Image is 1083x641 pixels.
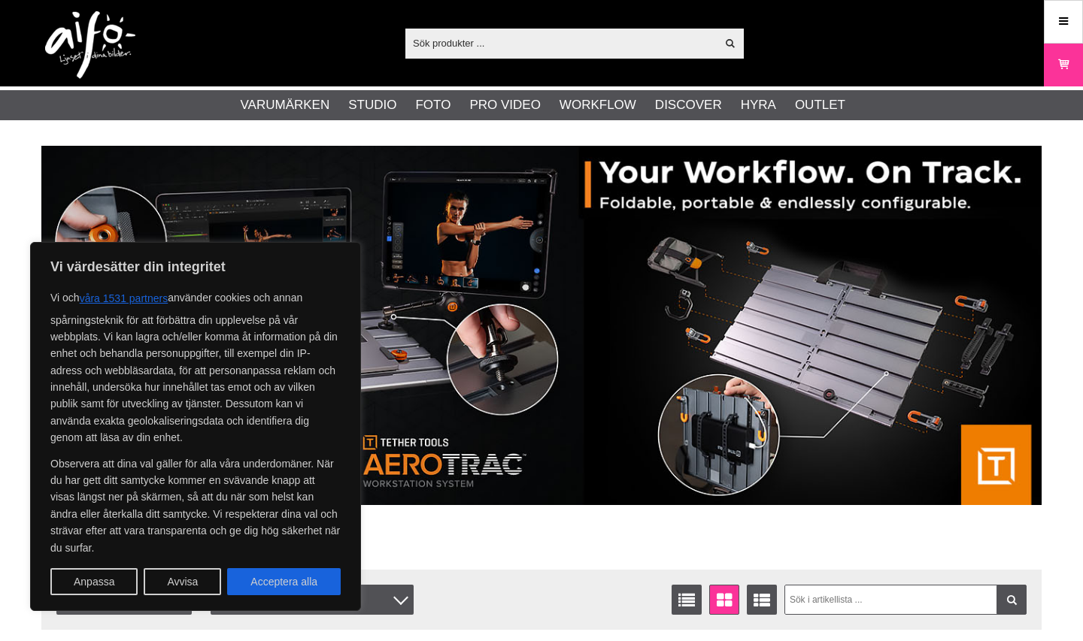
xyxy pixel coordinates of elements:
[50,258,341,276] p: Vi värdesätter din integritet
[795,95,845,115] a: Outlet
[241,95,330,115] a: Varumärken
[997,585,1027,615] a: Filtrera
[747,585,777,615] a: Utökad listvisning
[655,95,722,115] a: Discover
[672,585,702,615] a: Listvisning
[45,11,135,79] img: logo.png
[405,32,716,54] input: Sök produkter ...
[784,585,1027,615] input: Sök i artikellista ...
[50,568,138,595] button: Anpassa
[709,585,739,615] a: Fönstervisning
[50,455,341,556] p: Observera att dina val gäller för alla våra underdomäner. När du har gett ditt samtycke kommer en...
[227,568,341,595] button: Acceptera alla
[560,95,636,115] a: Workflow
[348,95,396,115] a: Studio
[30,242,361,611] div: Vi värdesätter din integritet
[50,285,341,446] p: Vi och använder cookies och annan spårningsteknik för att förbättra din upplevelse på vår webbpla...
[415,95,450,115] a: Foto
[80,285,168,312] button: våra 1531 partners
[144,568,221,595] button: Avvisa
[741,95,776,115] a: Hyra
[41,146,1042,505] img: Annons:007 banner-header-aerotrac-1390x500.jpg
[469,95,540,115] a: Pro Video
